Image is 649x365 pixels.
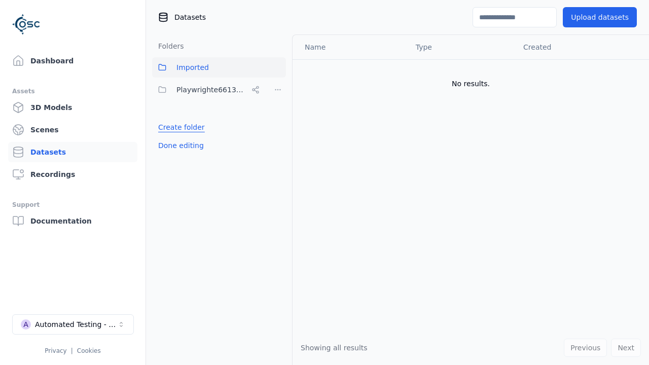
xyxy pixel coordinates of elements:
button: Select a workspace [12,314,134,335]
span: Imported [176,61,209,74]
th: Type [408,35,515,59]
a: Privacy [45,347,66,354]
a: Dashboard [8,51,137,71]
button: Done editing [152,136,210,155]
button: Playwrighte6613b48-ca99-48b0-8426-e5f3339f1679 [152,80,264,100]
th: Created [515,35,633,59]
button: Upload datasets [563,7,637,27]
a: Documentation [8,211,137,231]
a: Recordings [8,164,137,185]
span: Showing all results [301,344,368,352]
button: Create folder [152,118,211,136]
div: Assets [12,85,133,97]
span: Playwrighte6613b48-ca99-48b0-8426-e5f3339f1679 [176,84,247,96]
td: No results. [293,59,649,108]
img: Logo [12,10,41,39]
h3: Folders [152,41,184,51]
div: Automated Testing - Playwright [35,319,117,330]
span: | [71,347,73,354]
a: 3D Models [8,97,137,118]
a: Datasets [8,142,137,162]
a: Create folder [158,122,205,132]
div: Support [12,199,133,211]
a: Scenes [8,120,137,140]
button: Imported [152,57,286,78]
div: A [21,319,31,330]
a: Cookies [77,347,101,354]
th: Name [293,35,408,59]
span: Datasets [174,12,206,22]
